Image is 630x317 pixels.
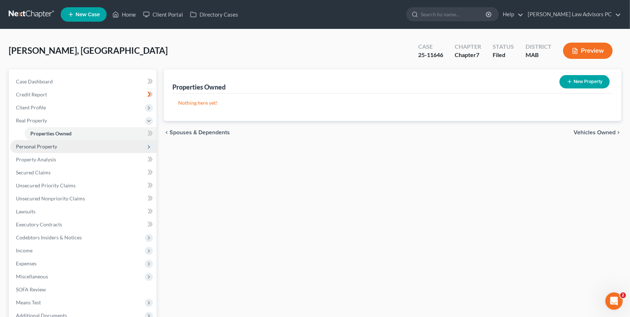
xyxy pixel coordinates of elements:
a: SOFA Review [10,283,157,296]
span: Vehicles Owned [574,130,616,135]
span: Lawsuits [16,208,35,214]
i: chevron_right [616,130,621,135]
div: Filed [493,51,514,59]
span: Case Dashboard [16,78,53,84]
a: Executory Contracts [10,218,157,231]
a: Properties Owned [25,127,157,140]
a: [PERSON_NAME] Law Advisors PC [524,8,621,21]
span: Unsecured Nonpriority Claims [16,195,85,201]
span: New Case [76,12,100,17]
a: Credit Report [10,88,157,101]
span: Income [16,247,33,253]
div: 25-11646 [418,51,443,59]
div: Chapter [455,43,481,51]
span: Personal Property [16,143,57,149]
span: Unsecured Priority Claims [16,182,76,188]
button: Vehicles Owned chevron_right [574,130,621,135]
p: Nothing here yet! [178,99,607,107]
div: MAB [526,51,552,59]
span: Real Property [16,117,47,123]
div: Status [493,43,514,51]
span: Client Profile [16,104,46,110]
input: Search by name... [421,8,487,21]
a: Help [499,8,523,21]
span: Means Test [16,299,41,305]
a: Unsecured Nonpriority Claims [10,192,157,205]
span: Codebtors Insiders & Notices [16,234,82,240]
span: Expenses [16,260,37,266]
a: Client Portal [140,8,187,21]
a: Case Dashboard [10,75,157,88]
a: Directory Cases [187,8,242,21]
span: Secured Claims [16,169,51,175]
a: Property Analysis [10,153,157,166]
span: 2 [620,292,626,298]
span: SOFA Review [16,286,46,292]
button: chevron_left Spouses & Dependents [164,130,230,135]
span: Miscellaneous [16,273,48,279]
span: Credit Report [16,91,47,97]
button: Preview [563,43,613,59]
span: [PERSON_NAME], [GEOGRAPHIC_DATA] [9,45,168,56]
span: 7 [476,51,479,58]
i: chevron_left [164,130,170,135]
a: Unsecured Priority Claims [10,179,157,192]
a: Home [109,8,140,21]
div: Properties Owned [172,83,226,91]
a: Lawsuits [10,205,157,218]
div: District [526,43,552,51]
span: Spouses & Dependents [170,130,230,135]
iframe: Intercom live chat [605,292,623,310]
div: Chapter [455,51,481,59]
span: Properties Owned [30,130,72,136]
button: New Property [560,75,610,88]
a: Secured Claims [10,166,157,179]
span: Property Analysis [16,156,56,162]
div: Case [418,43,443,51]
span: Executory Contracts [16,221,62,227]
